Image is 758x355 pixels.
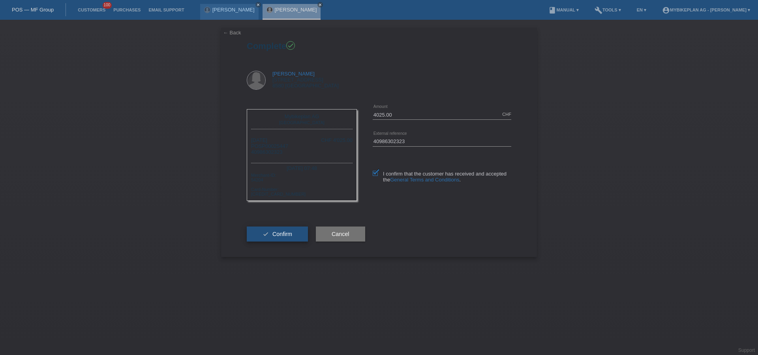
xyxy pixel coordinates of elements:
[316,227,365,242] button: Cancel
[591,8,625,12] a: buildTools ▾
[12,7,54,13] a: POS — MF Group
[256,3,260,7] i: close
[544,8,583,12] a: bookManual ▾
[272,71,315,77] a: [PERSON_NAME]
[144,8,188,12] a: Email Support
[255,2,261,8] a: close
[251,172,353,196] div: Merchant-ID: 54204 Card-Number: [CREDIT_CARD_NUMBER]
[272,231,292,237] span: Confirm
[318,3,322,7] i: close
[74,8,109,12] a: Customers
[287,42,294,49] i: check
[633,8,650,12] a: EN ▾
[548,6,556,14] i: book
[212,7,255,13] a: [PERSON_NAME]
[373,171,511,183] label: I confirm that the customer has received and accepted the .
[662,6,670,14] i: account_circle
[247,41,511,51] h1: Complete
[595,6,602,14] i: build
[253,119,351,125] div: [GEOGRAPHIC_DATA]
[251,163,353,172] div: [DATE] 07:48
[502,112,511,117] div: CHF
[658,8,754,12] a: account_circleMybikeplan AG - [PERSON_NAME] ▾
[317,2,323,8] a: close
[390,177,459,183] a: General Terms and Conditions
[103,2,112,9] span: 100
[263,231,269,237] i: check
[253,113,351,119] div: Mybikeplan AG
[223,30,241,36] a: ← Back
[251,137,288,155] div: [DATE] POSP00025447
[321,137,353,143] div: CHF 4'025.00
[272,71,339,89] div: [STREET_ADDRESS] 8580 [GEOGRAPHIC_DATA]
[738,347,755,353] a: Support
[109,8,144,12] a: Purchases
[247,227,308,242] button: check Confirm
[275,7,317,13] a: [PERSON_NAME]
[251,149,283,155] span: 40986302323
[332,231,349,237] span: Cancel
